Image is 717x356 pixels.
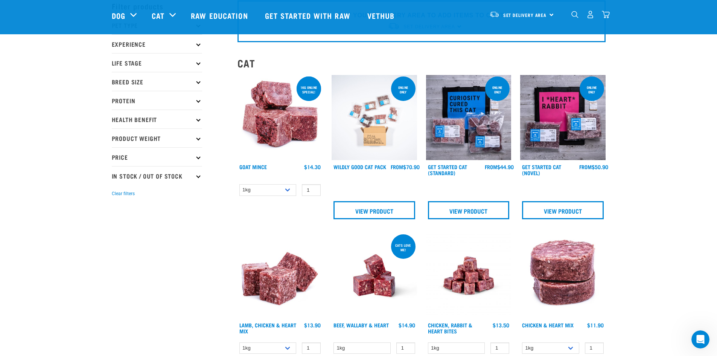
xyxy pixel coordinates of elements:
div: online only [485,82,510,98]
div: Cats love me! [391,240,416,255]
img: home-icon@2x.png [602,11,610,18]
div: $13.50 [493,322,509,328]
img: Raw Essentials 2024 July2572 Beef Wallaby Heart [332,233,417,318]
div: 1kg online special! [297,82,321,98]
img: Assortment Of Raw Essential Products For Cats Including, Blue And Black Tote Bag With "Curiosity ... [426,75,511,160]
div: $70.90 [391,164,420,170]
button: Clear filters [112,190,135,197]
a: Raw Education [183,0,257,31]
div: $14.90 [399,322,415,328]
p: Experience [112,34,202,53]
a: View Product [428,201,510,219]
p: Breed Size [112,72,202,91]
img: Chicken and Heart Medallions [520,233,606,318]
input: 1 [585,342,604,354]
p: Product Weight [112,128,202,147]
img: user.png [586,11,594,18]
img: 1124 Lamb Chicken Heart Mix 01 [237,233,323,318]
a: View Product [333,201,415,219]
a: Goat Mince [239,165,267,168]
div: $14.30 [304,164,321,170]
img: van-moving.png [489,11,499,18]
a: Cat [152,10,164,21]
a: Vethub [360,0,404,31]
input: 1 [302,184,321,196]
a: Get Started Cat (Novel) [522,165,561,174]
a: Chicken & Heart Mix [522,324,574,326]
div: $11.90 [587,322,604,328]
h2: Cat [237,57,606,69]
a: Wildly Good Cat Pack [333,165,386,168]
img: 1077 Wild Goat Mince 01 [237,75,323,160]
span: FROM [485,165,497,168]
div: $13.90 [304,322,321,328]
div: ONLINE ONLY [391,82,416,98]
p: Life Stage [112,53,202,72]
input: 1 [396,342,415,354]
img: Chicken Rabbit Heart 1609 [426,233,511,318]
a: Get started with Raw [257,0,360,31]
p: Price [112,147,202,166]
p: In Stock / Out Of Stock [112,166,202,185]
a: Beef, Wallaby & Heart [333,324,389,326]
img: Cat 0 2sec [332,75,417,160]
a: Get Started Cat (Standard) [428,165,467,174]
a: Lamb, Chicken & Heart Mix [239,324,296,332]
span: FROM [579,165,592,168]
span: Set Delivery Area [503,14,547,17]
iframe: Intercom live chat [691,330,709,348]
a: Dog [112,10,125,21]
input: 1 [490,342,509,354]
img: home-icon-1@2x.png [571,11,578,18]
div: online only [580,82,604,98]
div: $50.90 [579,164,608,170]
input: 1 [302,342,321,354]
a: View Product [522,201,604,219]
img: Assortment Of Raw Essential Products For Cats Including, Pink And Black Tote Bag With "I *Heart* ... [520,75,606,160]
div: $44.90 [485,164,514,170]
a: Chicken, Rabbit & Heart Bites [428,324,472,332]
span: FROM [391,165,403,168]
p: Protein [112,91,202,110]
p: Health Benefit [112,110,202,128]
